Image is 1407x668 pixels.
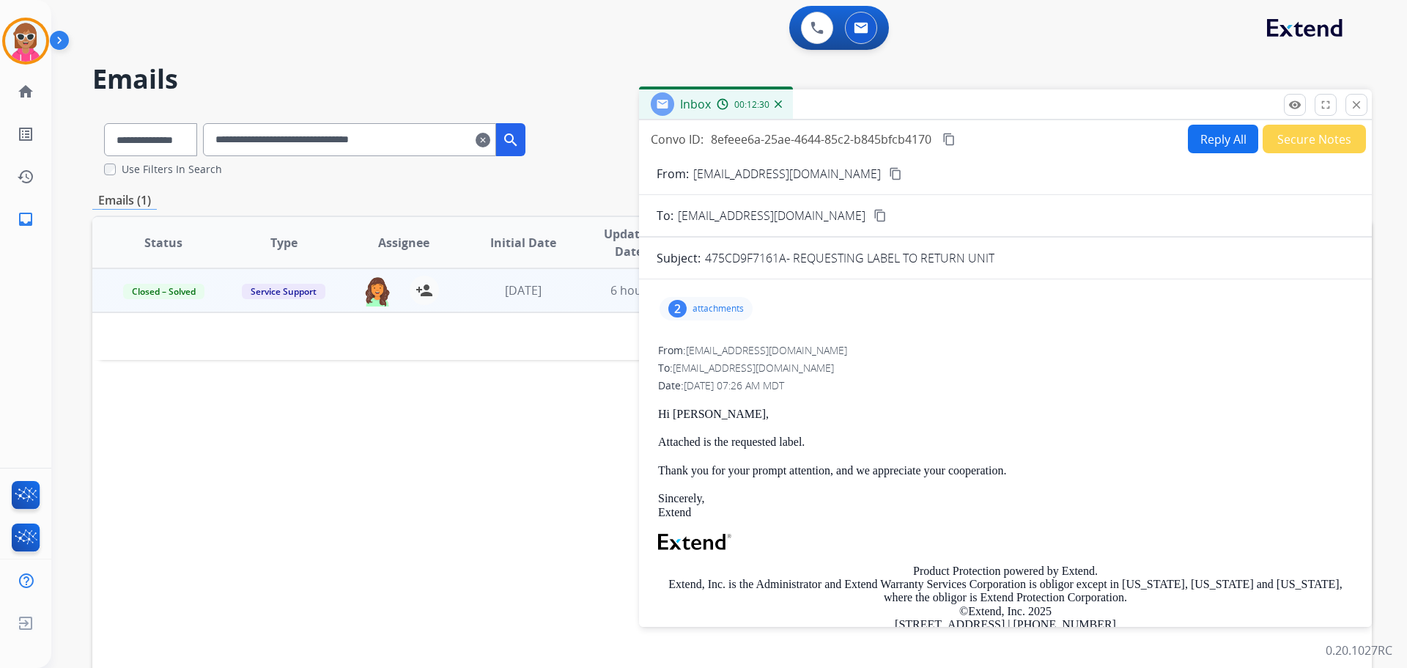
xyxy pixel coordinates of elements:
p: attachments [693,303,744,315]
p: Product Protection powered by Extend. Extend, Inc. is the Administrator and Extend Warranty Servi... [658,565,1353,632]
p: Thank you for your prompt attention, and we appreciate your cooperation. [658,464,1353,477]
p: Sincerely, Extend [658,492,1353,519]
span: Type [270,234,298,252]
h2: Emails [92,65,1372,94]
span: [EMAIL_ADDRESS][DOMAIN_NAME] [673,361,834,375]
span: 8efeee6a-25ae-4644-85c2-b845bfcb4170 [711,131,931,147]
mat-icon: remove_red_eye [1288,98,1301,111]
span: [DATE] [505,282,542,298]
mat-icon: inbox [17,210,34,228]
div: 2 [668,300,687,318]
p: From: [657,165,689,183]
p: 475CD9F7161A- REQUESTING LABEL TO RETURN UNIT [705,249,994,267]
span: 6 hours ago [610,282,676,298]
mat-icon: person_add [416,282,433,299]
span: Initial Date [490,234,556,252]
p: Attached is the requested label. [658,436,1353,449]
mat-icon: fullscreen [1319,98,1332,111]
mat-icon: content_copy [889,167,902,180]
span: Status [144,234,182,252]
span: Closed – Solved [123,284,204,299]
mat-icon: history [17,168,34,186]
div: Date: [658,378,1353,393]
p: Emails (1) [92,191,157,210]
button: Secure Notes [1263,125,1366,153]
mat-icon: content_copy [942,133,956,146]
span: 00:12:30 [734,99,769,111]
span: [DATE] 07:26 AM MDT [684,378,784,392]
img: Extend Logo [658,534,731,550]
div: To: [658,361,1353,375]
div: From: [658,343,1353,358]
p: To: [657,207,673,224]
img: avatar [5,21,46,62]
mat-icon: clear [476,131,490,149]
span: [EMAIL_ADDRESS][DOMAIN_NAME] [678,207,865,224]
span: Service Support [242,284,325,299]
mat-icon: home [17,83,34,100]
span: Assignee [378,234,429,252]
span: [EMAIL_ADDRESS][DOMAIN_NAME] [686,343,847,357]
span: Inbox [680,96,711,112]
span: Updated Date [596,225,662,260]
button: Reply All [1188,125,1258,153]
p: [EMAIL_ADDRESS][DOMAIN_NAME] [693,165,881,183]
p: Convo ID: [651,131,703,148]
img: agent-avatar [363,276,392,307]
p: Subject: [657,249,701,267]
mat-icon: search [502,131,520,149]
mat-icon: content_copy [874,209,887,222]
mat-icon: list_alt [17,125,34,143]
p: 0.20.1027RC [1326,642,1392,659]
p: Hi [PERSON_NAME], [658,408,1353,421]
label: Use Filters In Search [122,162,222,177]
mat-icon: close [1350,98,1363,111]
